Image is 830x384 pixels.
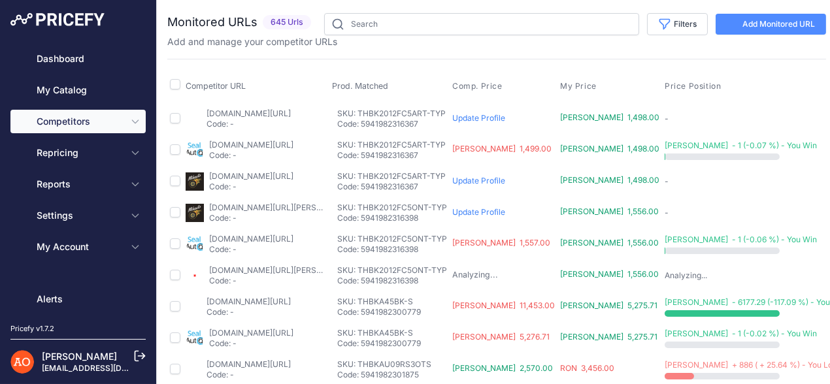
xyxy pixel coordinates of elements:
[337,171,447,182] p: SKU: THBK2012FC5ART-TYP
[37,209,122,222] span: Settings
[207,307,291,317] p: Code: -
[207,370,291,380] p: Code: -
[207,108,291,118] a: [DOMAIN_NAME][URL]
[167,13,257,31] h2: Monitored URLs
[10,13,105,26] img: Pricefy Logo
[337,202,447,213] p: SKU: THBK2012FC5ONT-TYP
[209,328,293,338] a: [DOMAIN_NAME][URL]
[10,110,146,133] button: Competitors
[647,13,708,35] button: Filters
[337,234,447,244] p: SKU: THBK2012FC5ONT-TYP
[10,47,146,71] a: Dashboard
[665,140,817,150] span: [PERSON_NAME] - 1 (-0.07 %) - You Win
[560,175,659,185] span: [PERSON_NAME] 1,498.00
[337,265,447,276] p: SKU: THBK2012FC5ONT-TYP
[452,207,505,217] a: Update Profile
[263,15,311,30] span: 645 Urls
[209,338,293,349] p: Code: -
[332,81,388,91] span: Prod. Matched
[560,269,659,279] span: [PERSON_NAME] 1,556.00
[452,238,550,248] span: [PERSON_NAME] 1,557.00
[452,270,498,280] span: Analyzing...
[37,115,122,128] span: Competitors
[207,119,291,129] p: Code: -
[665,81,721,91] span: Price Position
[209,171,293,181] a: [DOMAIN_NAME][URL]
[10,172,146,196] button: Reports
[452,113,505,123] a: Update Profile
[10,47,146,360] nav: Sidebar
[207,296,291,306] a: [DOMAIN_NAME][URL]
[10,204,146,227] button: Settings
[560,238,659,248] span: [PERSON_NAME] 1,556.00
[452,176,505,185] a: Update Profile
[209,140,293,150] a: [DOMAIN_NAME][URL]
[560,81,599,91] button: My Price
[209,276,327,286] p: Code: -
[337,213,447,223] p: Code: 5941982316398
[452,81,503,91] span: Comp. Price
[209,213,327,223] p: Code: -
[167,35,337,48] p: Add and manage your competitor URLs
[665,81,723,91] button: Price Position
[452,300,555,310] span: [PERSON_NAME] 11,453.00
[37,240,122,253] span: My Account
[10,323,54,334] div: Pricefy v1.7.2
[560,206,659,216] span: [PERSON_NAME] 1,556.00
[209,244,293,255] p: Code: -
[560,144,659,153] span: [PERSON_NAME] 1,498.00
[42,351,117,362] a: [PERSON_NAME]
[10,235,146,259] button: My Account
[337,150,447,161] p: Code: 5941982316367
[37,178,122,191] span: Reports
[337,140,447,150] p: SKU: THBK2012FC5ART-TYP
[337,370,447,380] p: Code: 5941982301875
[337,276,447,286] p: Code: 5941982316398
[186,81,246,91] span: Competitor URL
[452,144,552,153] span: [PERSON_NAME] 1,499.00
[337,307,447,317] p: Code: 5941982300779
[209,234,293,244] a: [DOMAIN_NAME][URL]
[209,202,357,212] a: [DOMAIN_NAME][URL][PERSON_NAME]
[324,13,639,35] input: Search
[665,328,817,338] span: [PERSON_NAME] - 1 (-0.02 %) - You Win
[10,287,146,311] a: Alerts
[337,119,447,129] p: Code: 5941982316367
[337,359,447,370] p: SKU: THBKAU09RS3OTS
[337,108,447,119] p: SKU: THBK2012FC5ART-TYP
[337,182,447,192] p: Code: 5941982316367
[665,234,817,244] span: [PERSON_NAME] - 1 (-0.06 %) - You Win
[560,112,659,122] span: [PERSON_NAME] 1,498.00
[209,265,357,275] a: [DOMAIN_NAME][URL][PERSON_NAME]
[10,141,146,165] button: Repricing
[716,14,826,35] a: Add Monitored URL
[209,150,293,161] p: Code: -
[207,359,291,369] a: [DOMAIN_NAME][URL]
[452,81,505,91] button: Comp. Price
[560,300,657,310] span: [PERSON_NAME] 5,275.71
[209,182,293,192] p: Code: -
[452,332,550,342] span: [PERSON_NAME] 5,276.71
[10,78,146,102] a: My Catalog
[337,338,447,349] p: Code: 5941982300779
[560,81,597,91] span: My Price
[452,363,553,373] span: [PERSON_NAME] 2,570.00
[560,363,614,373] span: RON 3,456.00
[560,332,657,342] span: [PERSON_NAME] 5,275.71
[42,363,178,373] a: [EMAIL_ADDRESS][DOMAIN_NAME]
[337,244,447,255] p: Code: 5941982316398
[337,296,447,307] p: SKU: THBKA45BK-S
[337,328,447,338] p: SKU: THBKA45BK-S
[37,146,122,159] span: Repricing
